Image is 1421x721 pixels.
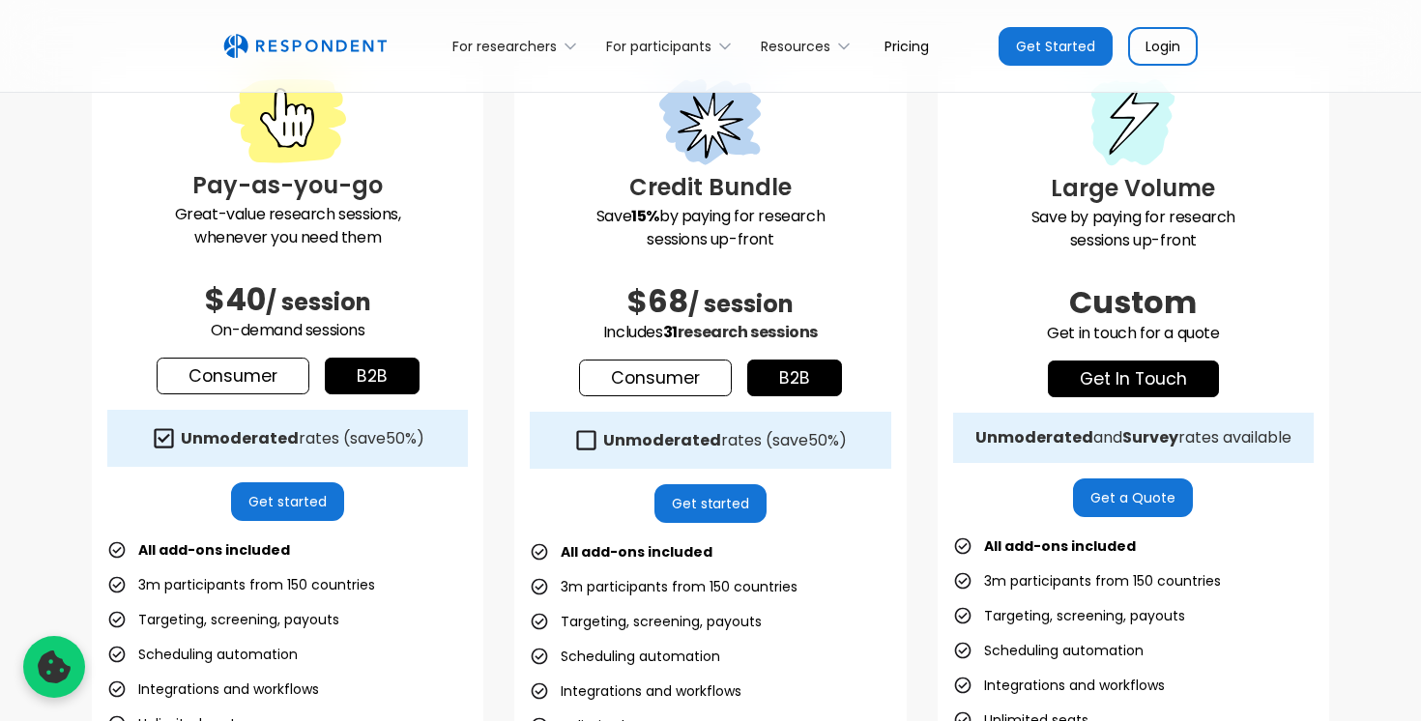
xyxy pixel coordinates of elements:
[869,23,944,69] a: Pricing
[603,429,721,451] strong: Unmoderated
[747,360,842,396] a: b2b
[107,676,319,703] li: Integrations and workflows
[138,540,290,560] strong: All add-ons included
[530,321,890,344] p: Includes
[663,321,678,343] span: 31
[107,203,468,249] p: Great-value research sessions, whenever you need them
[1069,280,1197,324] span: Custom
[107,319,468,342] p: On-demand sessions
[530,573,797,600] li: 3m participants from 150 countries
[530,643,720,670] li: Scheduling automation
[999,27,1113,66] a: Get Started
[1128,27,1198,66] a: Login
[984,536,1136,556] strong: All add-ons included
[205,277,266,321] span: $40
[157,358,309,394] a: Consumer
[107,606,339,633] li: Targeting, screening, payouts
[266,286,371,318] span: / session
[595,23,750,69] div: For participants
[107,168,468,203] h3: Pay-as-you-go
[452,37,557,56] div: For researchers
[631,205,659,227] strong: 15%
[223,34,387,59] img: Untitled UI logotext
[530,608,762,635] li: Targeting, screening, payouts
[975,426,1093,448] strong: Unmoderated
[953,171,1314,206] h3: Large Volume
[530,205,890,251] p: Save by paying for research sessions up-front
[953,672,1165,699] li: Integrations and workflows
[606,37,711,56] div: For participants
[223,34,387,59] a: home
[678,321,818,343] span: research sessions
[1122,426,1178,448] strong: Survey
[561,542,712,562] strong: All add-ons included
[953,637,1144,664] li: Scheduling automation
[530,678,741,705] li: Integrations and workflows
[181,429,424,448] div: rates (save )
[231,482,344,521] a: Get started
[325,358,420,394] a: b2b
[808,429,839,451] span: 50%
[1048,360,1219,397] a: get in touch
[442,23,595,69] div: For researchers
[953,322,1314,345] p: Get in touch for a quote
[530,170,890,205] h3: Credit Bundle
[975,428,1291,447] div: and rates available
[107,641,298,668] li: Scheduling automation
[688,288,794,320] span: / session
[953,602,1185,629] li: Targeting, screening, payouts
[107,571,375,598] li: 3m participants from 150 countries
[603,431,847,450] div: rates (save )
[761,37,830,56] div: Resources
[386,427,417,449] span: 50%
[627,279,688,323] span: $68
[654,484,768,523] a: Get started
[579,360,732,396] a: Consumer
[181,427,299,449] strong: Unmoderated
[953,567,1221,594] li: 3m participants from 150 countries
[1073,478,1193,517] a: Get a Quote
[750,23,869,69] div: Resources
[953,206,1314,252] p: Save by paying for research sessions up-front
